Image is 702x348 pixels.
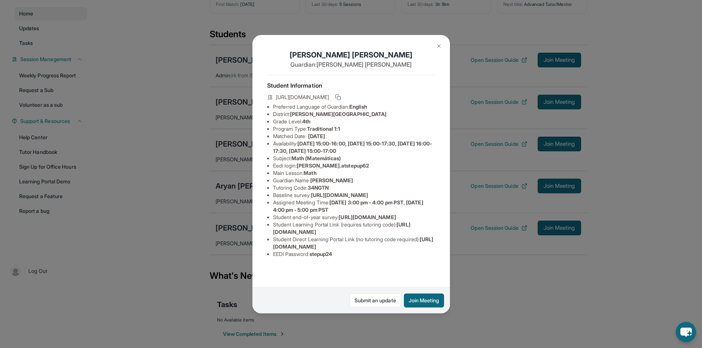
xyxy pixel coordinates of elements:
li: Guardian Name : [273,177,435,184]
span: [PERSON_NAME] [310,177,353,183]
li: Eedi login : [273,162,435,169]
span: Math (Matemáticas) [291,155,341,161]
li: Main Lesson : [273,169,435,177]
button: Copy link [333,93,342,102]
li: Student end-of-year survey : [273,214,435,221]
li: Student Learning Portal Link (requires tutoring code) : [273,221,435,236]
h4: Student Information [267,81,435,90]
span: [URL][DOMAIN_NAME] [339,214,396,220]
li: Preferred Language of Guardian: [273,103,435,110]
p: Guardian: [PERSON_NAME] [PERSON_NAME] [267,60,435,69]
span: [URL][DOMAIN_NAME] [311,192,368,198]
li: Subject : [273,155,435,162]
span: Math [304,170,316,176]
button: Join Meeting [404,293,444,307]
li: Student Direct Learning Portal Link (no tutoring code required) : [273,236,435,250]
span: 34NGTN [308,184,329,191]
button: chat-button [676,322,696,342]
li: Matched Date: [273,133,435,140]
span: [DATE] 15:00-16:00, [DATE] 15:00-17:30, [DATE] 16:00-17:30, [DATE] 15:00-17:00 [273,140,432,154]
img: Close Icon [436,43,442,49]
span: [URL][DOMAIN_NAME] [276,94,329,101]
span: [DATE] [308,133,325,139]
span: stepup24 [310,251,332,257]
span: [PERSON_NAME].atstepup62 [297,162,369,169]
h1: [PERSON_NAME] [PERSON_NAME] [267,50,435,60]
li: Tutoring Code : [273,184,435,191]
li: Program Type: [273,125,435,133]
li: Baseline survey : [273,191,435,199]
a: Submit an update [350,293,401,307]
span: 4th [302,118,310,124]
li: Availability: [273,140,435,155]
span: English [349,103,367,110]
span: [DATE] 3:00 pm - 4:00 pm PST, [DATE] 4:00 pm - 5:00 pm PST [273,199,423,213]
li: EEDI Password : [273,250,435,258]
li: Assigned Meeting Time : [273,199,435,214]
li: District: [273,110,435,118]
li: Grade Level: [273,118,435,125]
span: [PERSON_NAME][GEOGRAPHIC_DATA] [290,111,387,117]
span: Traditional 1:1 [307,126,340,132]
